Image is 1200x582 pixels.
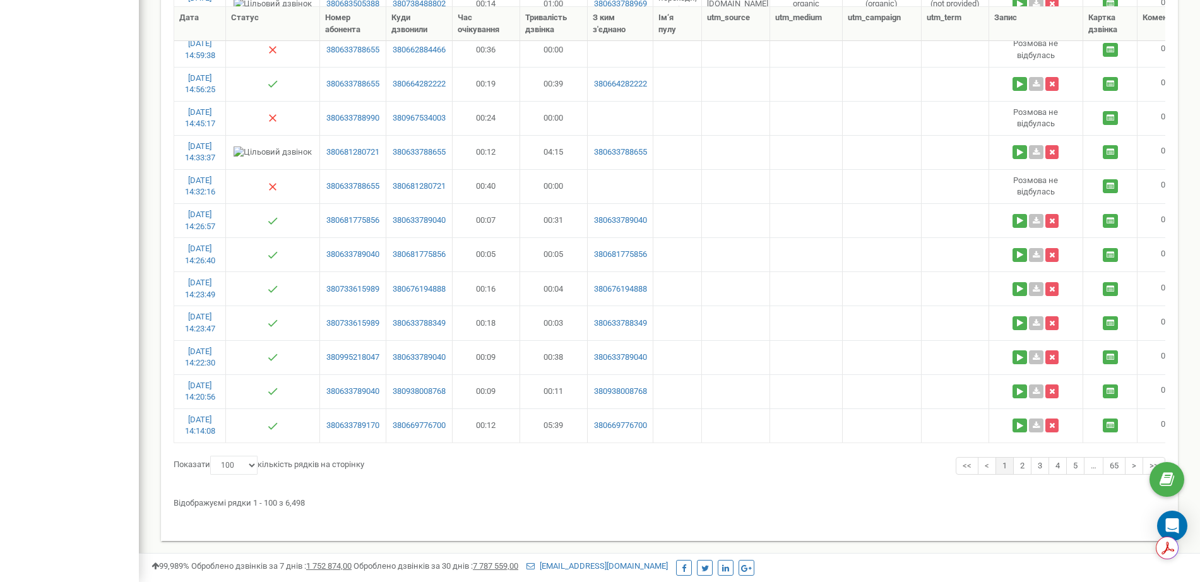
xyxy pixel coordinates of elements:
[453,374,520,408] td: 00:09
[391,352,447,364] a: 380633789040
[995,457,1014,475] a: 1
[185,210,215,231] a: [DATE] 14:26:57
[234,146,312,158] img: Цільовий дзвінок
[520,306,588,340] td: 00:03
[325,215,381,227] a: 380681775856
[593,318,648,330] a: 380633788349
[1045,316,1059,330] button: Видалити запис
[922,7,989,41] th: utm_tеrm
[1157,511,1187,541] div: Open Intercom Messenger
[593,283,648,295] a: 380676194888
[1143,457,1165,475] a: >>
[185,141,215,163] a: [DATE] 14:33:37
[268,352,278,362] img: Успішний
[520,203,588,237] td: 00:31
[325,181,381,193] a: 380633788655
[185,39,215,60] a: [DATE] 14:59:38
[268,113,278,123] img: Немає відповіді
[210,456,258,475] select: Показатикількість рядків на сторінку
[325,249,381,261] a: 380633789040
[520,340,588,374] td: 00:38
[185,278,215,299] a: [DATE] 14:23:49
[391,283,447,295] a: 380676194888
[306,561,352,571] u: 1 752 874,00
[268,318,278,328] img: Успішний
[174,7,226,41] th: Дата
[989,7,1083,41] th: Запис
[453,101,520,135] td: 00:24
[453,408,520,442] td: 00:12
[593,78,648,90] a: 380664282222
[1066,457,1084,475] a: 5
[453,32,520,66] td: 00:36
[185,73,215,95] a: [DATE] 14:56:25
[1045,282,1059,296] button: Видалити запис
[653,7,702,41] th: Ім‘я пулу
[325,146,381,158] a: 380681280721
[268,250,278,260] img: Успішний
[325,78,381,90] a: 380633788655
[520,7,588,41] th: Тривалість дзвінка
[989,169,1083,203] td: Розмова не вiдбулась
[978,457,996,475] a: <
[320,7,386,41] th: Номер абонента
[453,135,520,169] td: 00:12
[174,492,1165,509] div: Відображуємі рядки 1 - 100 з 6,498
[268,45,278,55] img: Немає відповіді
[593,249,648,261] a: 380681775856
[593,215,648,227] a: 380633789040
[325,386,381,398] a: 380633789040
[453,7,520,41] th: Час очікування
[520,32,588,66] td: 00:00
[520,135,588,169] td: 04:15
[268,386,278,396] img: Успішний
[268,284,278,294] img: Успішний
[702,7,769,41] th: utm_sourcе
[268,421,278,431] img: Успішний
[1045,248,1059,262] button: Видалити запис
[453,271,520,306] td: 00:16
[453,237,520,271] td: 00:05
[185,244,215,265] a: [DATE] 14:26:40
[391,44,447,56] a: 380662884466
[185,107,215,129] a: [DATE] 14:45:17
[268,216,278,226] img: Успішний
[1045,145,1059,159] button: Видалити запис
[956,457,978,475] a: <<
[1045,77,1059,91] button: Видалити запис
[391,420,447,432] a: 380669776700
[325,352,381,364] a: 380995218047
[520,374,588,408] td: 00:11
[1083,7,1138,41] th: Картка дзвінка
[593,420,648,432] a: 380669776700
[1029,316,1043,330] a: Завантажити
[185,415,215,436] a: [DATE] 14:14:08
[593,352,648,364] a: 380633789040
[1029,282,1043,296] a: Завантажити
[1045,384,1059,398] button: Видалити запис
[325,283,381,295] a: 380733615989
[391,112,447,124] a: 380967534003
[1045,214,1059,228] button: Видалити запис
[989,32,1083,66] td: Розмова не вiдбулась
[453,306,520,340] td: 00:18
[453,203,520,237] td: 00:07
[1045,350,1059,364] button: Видалити запис
[520,237,588,271] td: 00:05
[325,420,381,432] a: 380633789170
[151,561,189,571] span: 99,989%
[1029,77,1043,91] a: Завантажити
[386,7,453,41] th: Куди дзвонили
[391,386,447,398] a: 380938008768
[520,408,588,442] td: 05:39
[1125,457,1143,475] a: >
[1103,457,1126,475] a: 65
[325,44,381,56] a: 380633788655
[1045,419,1059,432] button: Видалити запис
[520,101,588,135] td: 00:00
[520,271,588,306] td: 00:04
[453,340,520,374] td: 00:09
[473,561,518,571] u: 7 787 559,00
[191,561,352,571] span: Оброблено дзвінків за 7 днів :
[1029,248,1043,262] a: Завантажити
